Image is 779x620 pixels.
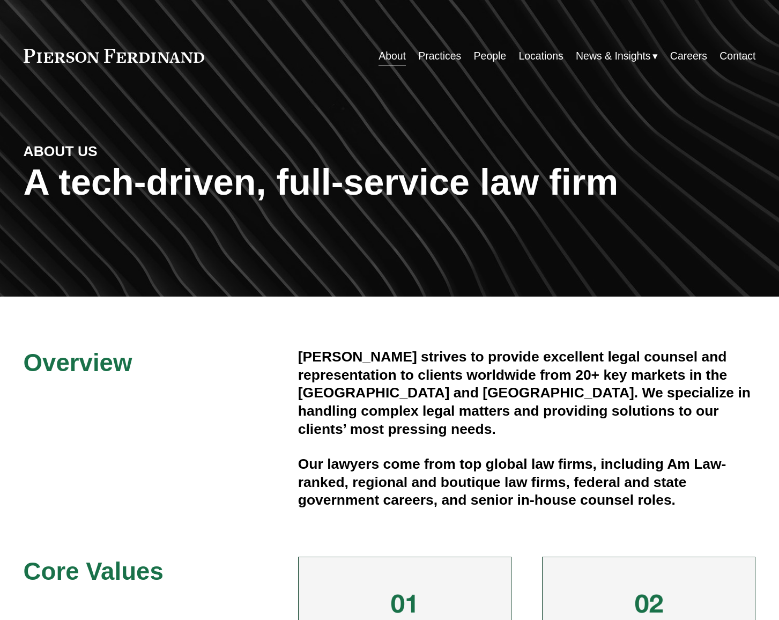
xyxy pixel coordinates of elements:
[576,46,658,67] a: folder dropdown
[474,46,507,67] a: People
[24,558,164,585] span: Core Values
[576,47,651,65] span: News & Insights
[298,455,756,510] h4: Our lawyers come from top global law firms, including Am Law-ranked, regional and boutique law fi...
[518,46,563,67] a: Locations
[719,46,755,67] a: Contact
[24,161,756,203] h1: A tech-driven, full-service law firm
[670,46,707,67] a: Careers
[298,348,756,438] h4: [PERSON_NAME] strives to provide excellent legal counsel and representation to clients worldwide ...
[418,46,461,67] a: Practices
[379,46,406,67] a: About
[24,349,132,377] span: Overview
[24,143,98,159] strong: ABOUT US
